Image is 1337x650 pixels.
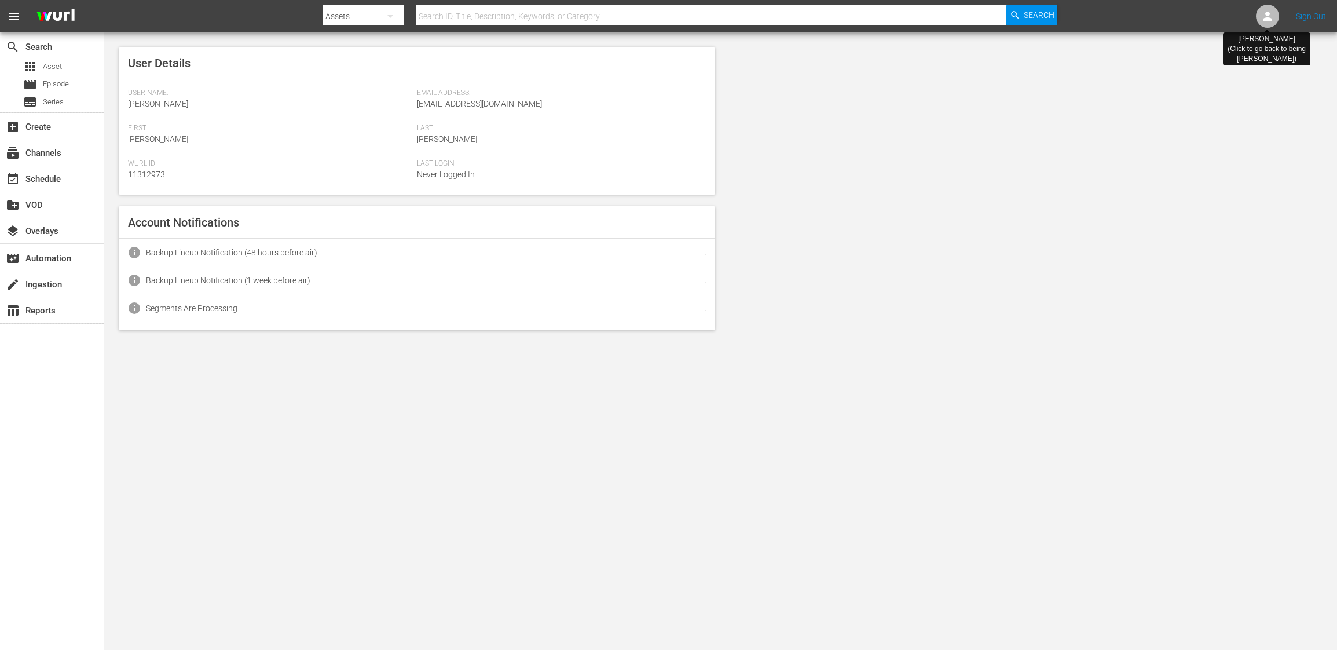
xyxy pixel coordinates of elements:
img: ans4CAIJ8jUAAAAAAAAAAAAAAAAAAAAAAAAgQb4GAAAAAAAAAAAAAAAAAAAAAAAAJMjXAAAAAAAAAAAAAAAAAAAAAAAAgAT5G... [28,3,83,30]
span: User Name: [128,89,411,98]
span: Ingestion [6,277,20,291]
span: Episode [43,78,69,90]
span: Create [6,120,20,134]
span: menu [7,9,21,23]
span: Wurl Id [128,159,411,169]
div: [PERSON_NAME] (Click to go back to being [PERSON_NAME] ) [1228,34,1306,64]
span: info [127,273,141,287]
span: Channels [6,146,20,160]
span: User Details [128,56,191,70]
span: Asset [43,61,62,72]
span: Episode [23,78,37,92]
span: Asset [23,60,37,74]
span: [PERSON_NAME] [128,99,188,108]
span: Reports [6,304,20,317]
span: First [128,124,411,133]
span: Series [43,96,64,108]
span: Last Login [417,159,700,169]
span: Email Address: [417,89,700,98]
span: Overlays [6,224,20,238]
div: Backup Lineup Notification (1 week before air) [146,276,310,285]
span: info [127,246,141,260]
span: Search [1024,5,1054,25]
button: Search [1006,5,1057,25]
span: info [127,301,141,315]
span: Series [23,95,37,109]
span: [PERSON_NAME] [417,134,477,144]
span: ... [701,248,706,257]
span: Search [6,40,20,54]
span: Never Logged In [417,170,475,179]
span: ... [701,304,706,313]
span: 11312973 [128,170,165,179]
span: Last [417,124,700,133]
span: Schedule [6,172,20,186]
span: Account Notifications [128,216,239,229]
div: Backup Lineup Notification (48 hours before air) [146,248,317,257]
span: [EMAIL_ADDRESS][DOMAIN_NAME] [417,99,542,108]
a: Sign Out [1296,12,1326,21]
div: Segments Are Processing [146,304,237,313]
span: [PERSON_NAME] [128,134,188,144]
span: ... [701,276,706,285]
span: Automation [6,251,20,265]
span: VOD [6,198,20,212]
